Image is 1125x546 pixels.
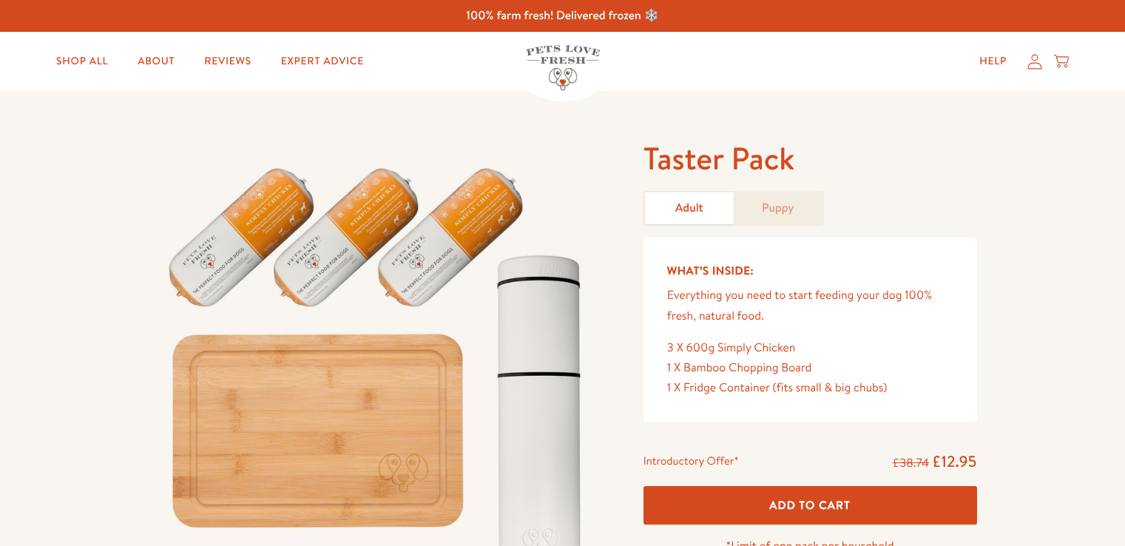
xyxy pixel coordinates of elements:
a: Adult [645,192,734,224]
a: Help [967,47,1018,76]
span: £12.95 [932,451,977,472]
p: Everything you need to start feeding your dog 100% fresh, natural food. [667,286,953,326]
div: 1 X Fridge Container (fits small & big chubs) [667,378,953,398]
h5: What’s Inside: [667,261,953,280]
div: 3 X 600g Simply Chicken [667,338,953,358]
s: £38.74 [893,455,929,471]
a: Puppy [734,192,822,224]
h1: Taster Pack [643,138,977,179]
a: Shop All [44,47,120,76]
a: About [126,47,186,76]
button: Add To Cart [643,486,977,525]
img: Pets Love Fresh [526,45,600,90]
a: Expert Advice [269,47,376,76]
a: Reviews [192,47,263,76]
span: Add To Cart [769,497,851,513]
span: 1 X Bamboo Chopping Board [667,360,812,376]
div: Introductory Offer* [643,451,739,473]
